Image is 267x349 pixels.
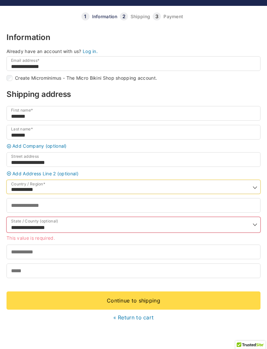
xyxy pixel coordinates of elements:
a: « Return to cart [113,314,154,321]
a: Information [92,14,117,19]
h3: Shipping address [7,90,260,98]
li: This value is required. [7,236,260,240]
a: Shipping [131,14,150,19]
a: Add Address Line 2 (optional) [5,171,262,176]
a: Continue to shipping [7,291,260,310]
h3: Information [7,34,260,41]
a: Payment [163,14,183,19]
span: Already have an account with us? [7,48,81,54]
a: Log in. [83,48,98,54]
label: Create Microminimus - The Micro Bikini Shop shopping account. [15,76,157,80]
a: Add Company (optional) [5,144,262,149]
